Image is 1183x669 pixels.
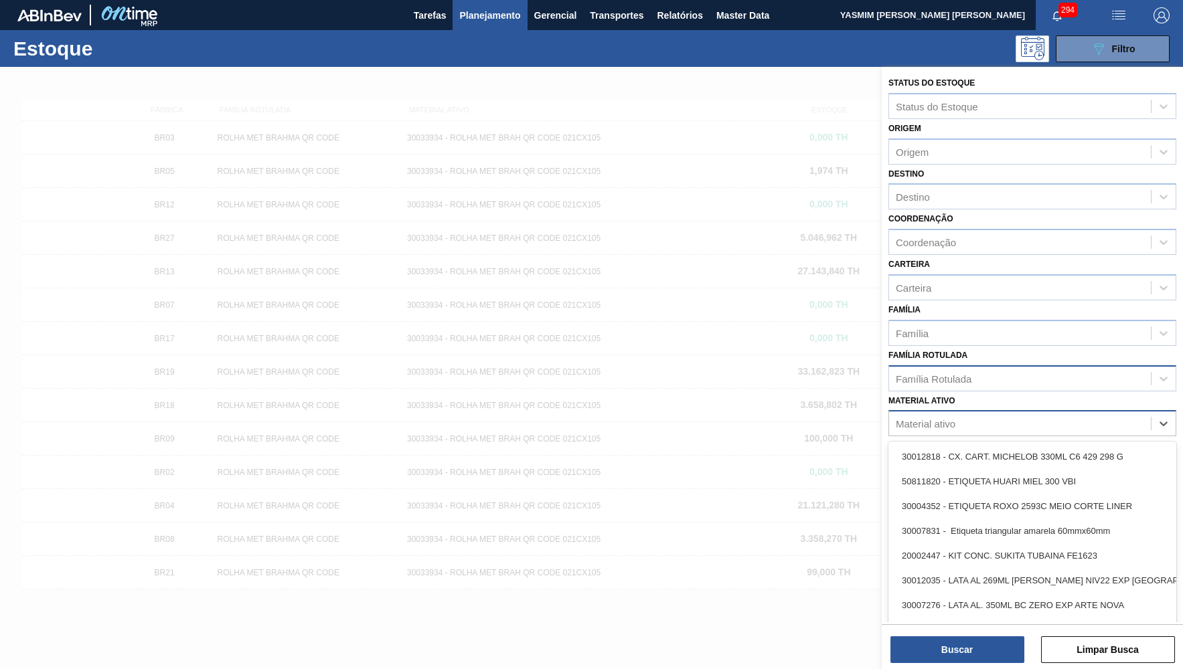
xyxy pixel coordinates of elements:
[888,305,921,314] label: Família
[888,351,967,360] label: Família Rotulada
[888,169,924,179] label: Destino
[888,568,1176,593] div: 30012035 - LATA AL 269ML [PERSON_NAME] NIV22 EXP [GEOGRAPHIC_DATA]
[1058,3,1077,17] span: 294
[414,7,447,23] span: Tarefas
[896,418,955,429] div: Material ativo
[1056,35,1170,62] button: Filtro
[1111,7,1127,23] img: userActions
[590,7,643,23] span: Transportes
[17,9,82,21] img: TNhmsLtSVTkK8tSr43FrP2fwEKptu5GPRR3wAAAABJRU5ErkJggg==
[896,282,931,293] div: Carteira
[896,146,929,157] div: Origem
[1112,43,1135,54] span: Filtro
[896,327,929,339] div: Família
[534,7,577,23] span: Gerencial
[13,41,211,56] h1: Estoque
[888,469,1176,494] div: 50811820 - ETIQUETA HUARI MIEL 300 VBI
[888,518,1176,543] div: 30007831 - Etiqueta triangular amarela 60mmx60mm
[888,444,1176,469] div: 30012818 - CX. CART. MICHELOB 330ML C6 429 298 G
[888,396,955,405] label: Material ativo
[888,617,1176,642] div: 30017812 - ROT PLAST 2L H GCA SA 100 ANOS NIV22
[1036,6,1079,25] button: Notificações
[888,494,1176,518] div: 30004352 - ETIQUETA ROXO 2593C MEIO CORTE LINER
[888,260,930,269] label: Carteira
[896,373,971,384] div: Família Rotulada
[1154,7,1170,23] img: Logout
[888,214,953,223] label: Coordenação
[896,237,956,248] div: Coordenação
[888,78,975,88] label: Status do Estoque
[888,593,1176,617] div: 30007276 - LATA AL. 350ML BC ZERO EXP ARTE NOVA
[657,7,702,23] span: Relatórios
[888,124,921,133] label: Origem
[896,100,978,112] div: Status do Estoque
[1016,35,1049,62] div: Pogramando: nenhum usuário selecionado
[459,7,520,23] span: Planejamento
[896,191,930,203] div: Destino
[716,7,769,23] span: Master Data
[888,543,1176,568] div: 20002447 - KIT CONC. SUKITA TUBAINA FE1623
